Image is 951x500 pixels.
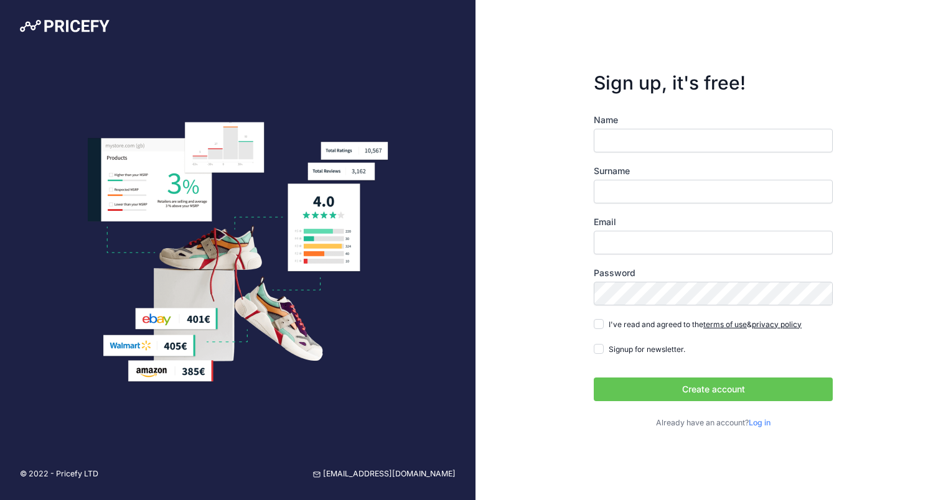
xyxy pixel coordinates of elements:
[609,345,685,354] span: Signup for newsletter.
[703,320,747,329] a: terms of use
[20,468,98,480] p: © 2022 - Pricefy LTD
[594,417,833,429] p: Already have an account?
[594,267,833,279] label: Password
[594,216,833,228] label: Email
[313,468,456,480] a: [EMAIL_ADDRESS][DOMAIN_NAME]
[749,418,771,427] a: Log in
[594,165,833,177] label: Surname
[609,320,802,329] span: I've read and agreed to the &
[594,114,833,126] label: Name
[594,377,833,401] button: Create account
[20,20,110,32] img: Pricefy
[594,72,833,94] h3: Sign up, it's free!
[752,320,802,329] a: privacy policy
